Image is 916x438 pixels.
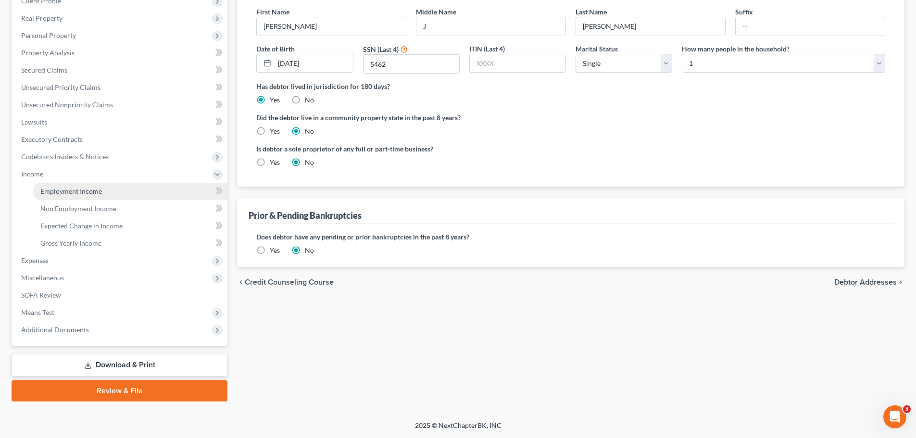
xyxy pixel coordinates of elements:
label: First Name [256,7,289,17]
label: No [305,95,314,105]
iframe: Intercom live chat [883,405,906,428]
span: Real Property [21,14,63,22]
span: Non Employment Income [40,204,116,213]
label: Date of Birth [256,44,295,54]
label: Middle Name [416,7,456,17]
label: Has debtor lived in jurisdiction for 180 days? [256,81,885,91]
input: XXXX [364,55,459,73]
span: Lawsuits [21,118,47,126]
i: chevron_right [897,278,904,286]
label: Last Name [576,7,607,17]
label: Yes [270,158,280,167]
label: SSN (Last 4) [363,44,399,54]
a: Expected Change in Income [33,217,227,235]
input: -- [576,17,725,36]
label: No [305,158,314,167]
span: Expenses [21,256,49,264]
label: ITIN (Last 4) [469,44,505,54]
span: Income [21,170,43,178]
input: M.I [416,17,565,36]
a: Review & File [12,380,227,401]
a: SOFA Review [13,287,227,304]
span: Additional Documents [21,325,89,334]
span: Means Test [21,308,54,316]
a: Property Analysis [13,44,227,62]
button: Debtor Addresses chevron_right [834,278,904,286]
span: Codebtors Insiders & Notices [21,152,109,161]
span: SOFA Review [21,291,61,299]
label: Is debtor a sole proprietor of any full or part-time business? [256,144,566,154]
span: Expected Change in Income [40,222,123,230]
label: Yes [270,95,280,105]
span: Gross Yearly Income [40,239,101,247]
label: Does debtor have any pending or prior bankruptcies in the past 8 years? [256,232,885,242]
label: No [305,126,314,136]
input: -- [736,17,885,36]
label: Did the debtor live in a community property state in the past 8 years? [256,113,885,123]
a: Unsecured Nonpriority Claims [13,96,227,113]
a: Unsecured Priority Claims [13,79,227,96]
label: Yes [270,126,280,136]
span: Unsecured Priority Claims [21,83,100,91]
a: Gross Yearly Income [33,235,227,252]
span: Miscellaneous [21,274,64,282]
span: 3 [903,405,911,413]
label: No [305,246,314,255]
span: Debtor Addresses [834,278,897,286]
label: Suffix [735,7,753,17]
input: MM/DD/YYYY [275,54,352,73]
input: -- [257,17,406,36]
label: How many people in the household? [682,44,790,54]
div: Prior & Pending Bankruptcies [249,210,362,221]
a: Secured Claims [13,62,227,79]
label: Marital Status [576,44,618,54]
div: 2025 © NextChapterBK, INC [184,421,732,438]
i: chevron_left [237,278,245,286]
a: Non Employment Income [33,200,227,217]
span: Credit Counseling Course [245,278,334,286]
span: Property Analysis [21,49,75,57]
a: Employment Income [33,183,227,200]
button: chevron_left Credit Counseling Course [237,278,334,286]
span: Employment Income [40,187,102,195]
input: XXXX [470,54,565,73]
a: Lawsuits [13,113,227,131]
span: Secured Claims [21,66,67,74]
span: Executory Contracts [21,135,83,143]
span: Unsecured Nonpriority Claims [21,100,113,109]
span: Personal Property [21,31,76,39]
label: Yes [270,246,280,255]
a: Download & Print [12,354,227,376]
a: Executory Contracts [13,131,227,148]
